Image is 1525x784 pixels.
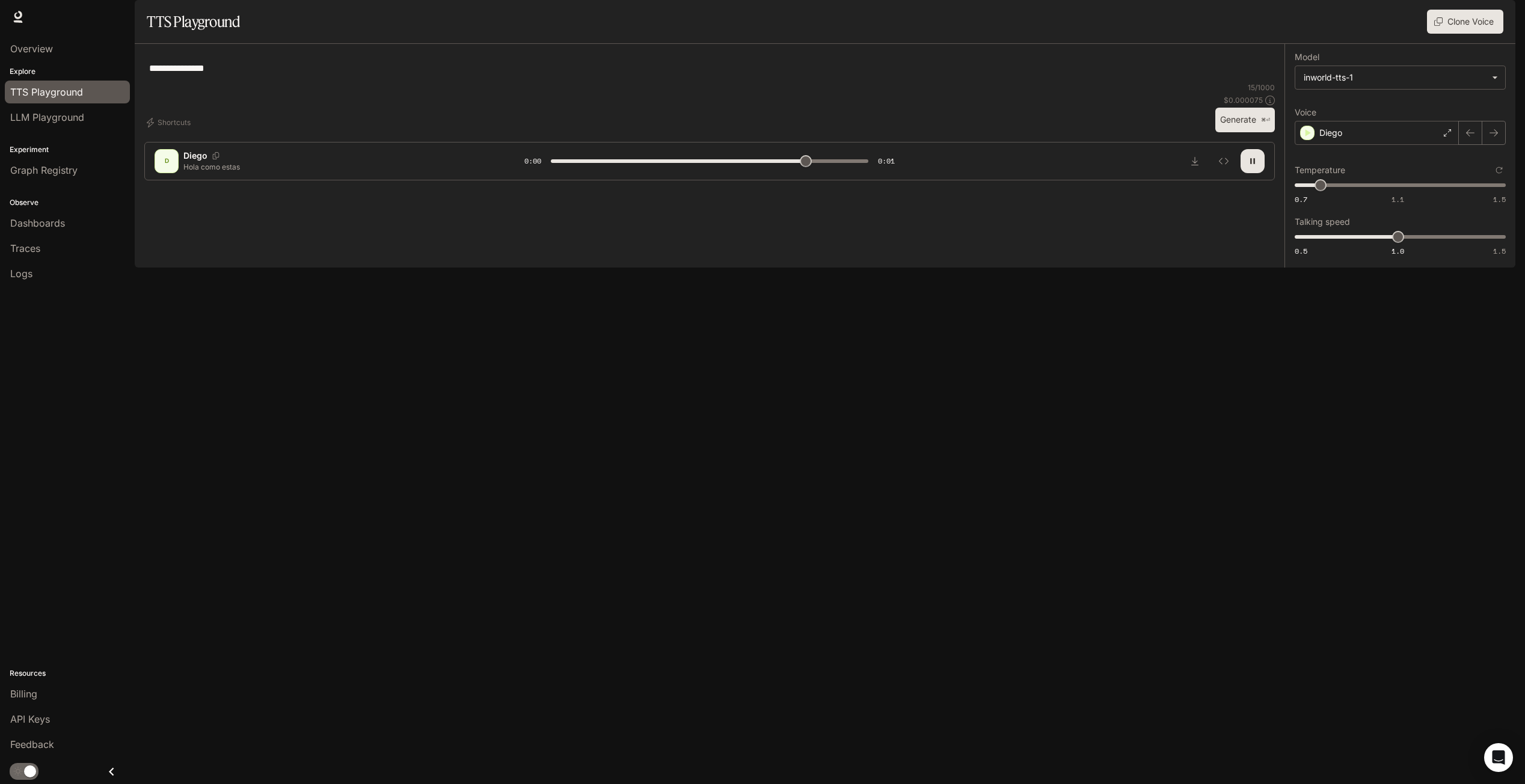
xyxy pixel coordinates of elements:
div: D [157,152,176,171]
p: 15 / 1000 [1248,82,1275,93]
div: inworld-tts-1 [1295,66,1505,89]
span: 0:01 [878,155,895,167]
span: 0:00 [524,155,541,167]
span: 0.7 [1295,194,1307,204]
p: Diego [183,150,207,162]
p: $ 0.000075 [1224,95,1263,105]
div: inworld-tts-1 [1304,72,1486,84]
p: Voice [1295,108,1316,117]
button: Download audio [1183,149,1207,173]
div: Open Intercom Messenger [1484,743,1513,772]
button: Reset to default [1493,164,1506,177]
h1: TTS Playground [147,10,240,34]
span: 1.5 [1493,194,1506,204]
span: 0.5 [1295,246,1307,256]
p: Diego [1319,127,1342,139]
span: 1.0 [1392,246,1404,256]
button: Shortcuts [144,113,195,132]
button: Inspect [1212,149,1236,173]
span: 1.1 [1392,194,1404,204]
button: Copy Voice ID [207,152,224,159]
p: Temperature [1295,166,1345,174]
button: Generate⌘⏎ [1215,108,1275,132]
button: Clone Voice [1427,10,1503,34]
p: ⌘⏎ [1261,117,1270,124]
p: Talking speed [1295,218,1350,226]
span: 1.5 [1493,246,1506,256]
p: Hola como estas [183,162,496,172]
p: Model [1295,53,1319,61]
